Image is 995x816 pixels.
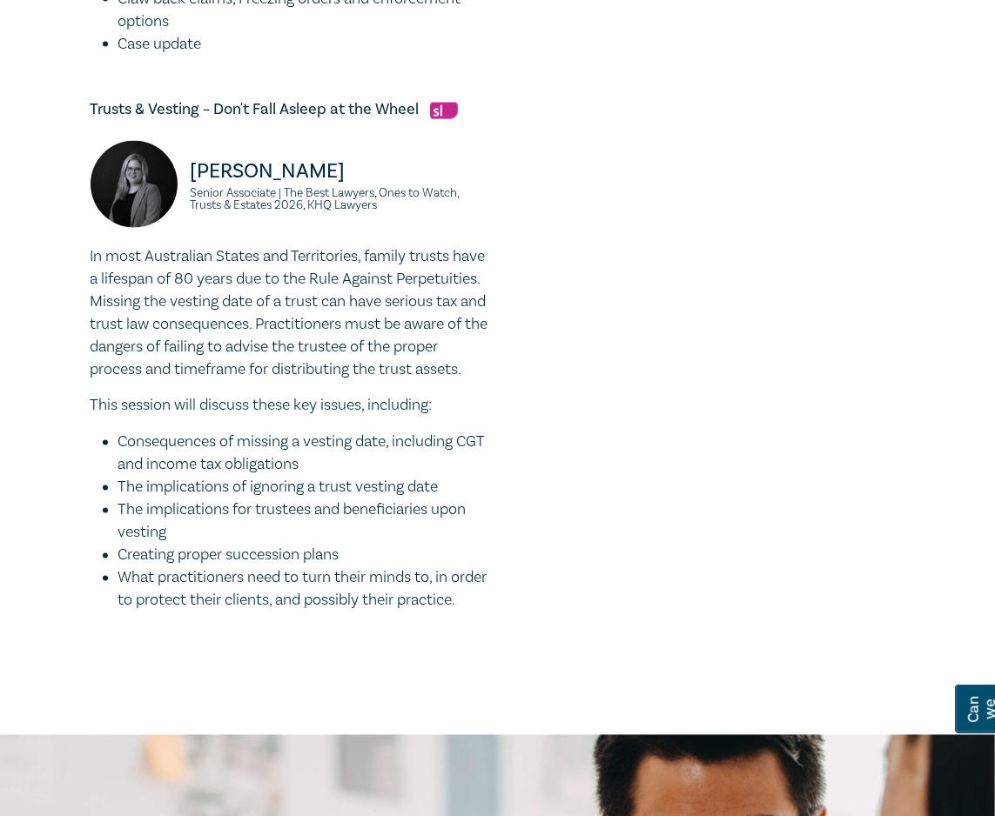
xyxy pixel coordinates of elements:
img: Substantive Law [430,103,458,119]
li: The implications for trustees and beneficiaries upon vesting [118,499,491,545]
li: The implications of ignoring a trust vesting date [118,477,491,499]
p: This session will discuss these key issues, including: [91,395,491,418]
p: [PERSON_NAME] [191,157,491,185]
h5: Trusts & Vesting – Don't Fall Asleep at the Wheel [91,99,491,120]
li: Consequences of missing a vesting date, including CGT and income tax obligations [118,431,491,477]
li: What practitioners need to turn their minds to, in order to protect their clients, and possibly t... [118,567,491,612]
small: Senior Associate | The Best Lawyers, Ones to Watch, Trusts & Estates 2026, KHQ Lawyers [191,187,491,211]
p: In most Australian States and Territories, family trusts have a lifespan of 80 years due to the R... [91,245,491,381]
li: Case update [118,33,491,56]
img: Laura Hussey [91,141,178,228]
li: Creating proper succession plans [118,545,491,567]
